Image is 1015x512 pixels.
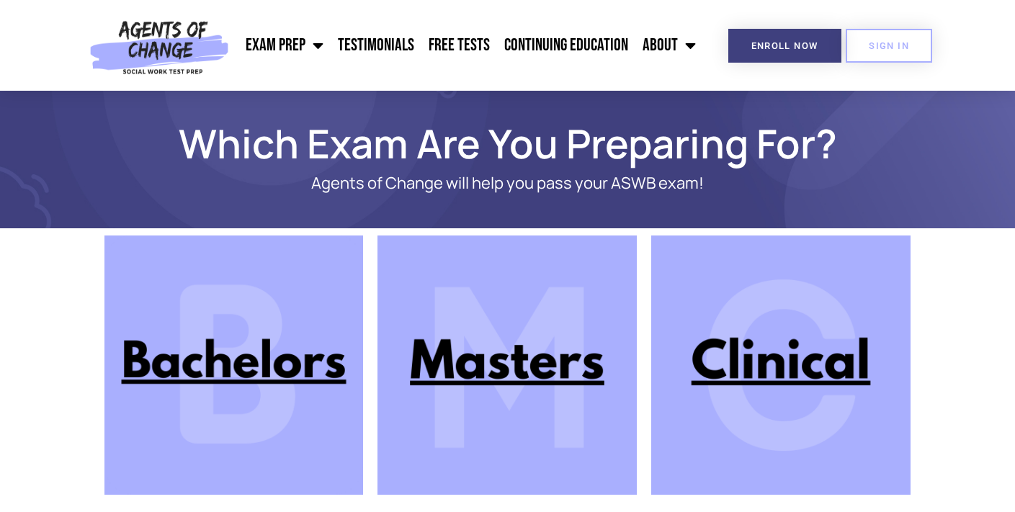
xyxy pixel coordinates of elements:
a: Enroll Now [728,29,841,63]
nav: Menu [236,27,702,63]
p: Agents of Change will help you pass your ASWB exam! [155,174,861,192]
span: SIGN IN [869,41,909,50]
a: Exam Prep [238,27,331,63]
a: Continuing Education [497,27,635,63]
a: About [635,27,703,63]
span: Enroll Now [751,41,818,50]
h1: Which Exam Are You Preparing For? [97,127,918,160]
a: Testimonials [331,27,421,63]
a: Free Tests [421,27,497,63]
a: SIGN IN [846,29,932,63]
